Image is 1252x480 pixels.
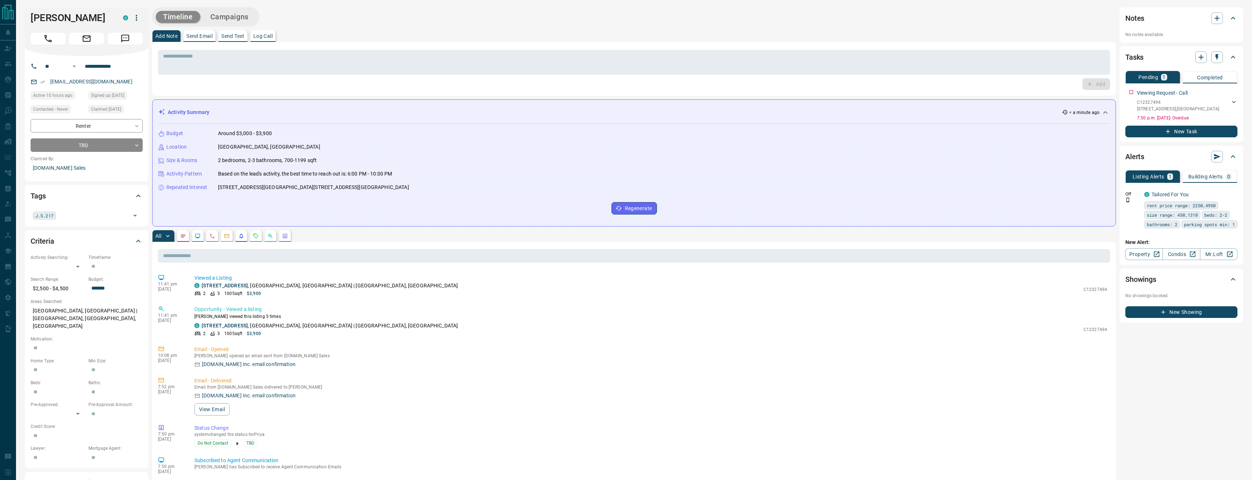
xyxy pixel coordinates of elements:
[91,92,124,99] span: Signed up [DATE]
[31,283,85,295] p: $2,500 - $4,500
[31,232,143,250] div: Criteria
[31,162,143,174] p: [DOMAIN_NAME] Sales
[158,353,183,358] p: 10:08 pm
[40,79,45,84] svg: Email Verified
[31,401,85,408] p: Pre-Approved:
[194,323,199,328] div: condos.ca
[69,33,104,44] span: Email
[158,318,183,323] p: [DATE]
[166,143,187,151] p: Location
[1147,202,1216,209] span: rent price range: 2250,4950
[1144,192,1149,197] div: condos.ca
[158,106,1110,119] div: Activity Summary< a minute ago
[1125,191,1140,197] p: Off
[1162,75,1165,80] p: 1
[194,424,1107,432] p: Status Change
[247,330,261,337] p: $3,900
[1147,211,1198,219] span: size range: 450,1318
[1125,12,1144,24] h2: Notes
[611,202,657,215] button: Regenerate
[91,106,121,113] span: Claimed [DATE]
[203,290,206,297] p: 2
[88,254,143,261] p: Timeframe:
[1125,51,1144,63] h2: Tasks
[158,287,183,292] p: [DATE]
[202,282,458,290] p: , [GEOGRAPHIC_DATA], [GEOGRAPHIC_DATA] | [GEOGRAPHIC_DATA], [GEOGRAPHIC_DATA]
[166,184,207,191] p: Repeated Interest
[33,106,68,113] span: Contacted - Never
[35,212,54,219] span: J.S.217
[1125,126,1237,137] button: New Task
[88,276,143,283] p: Budget:
[202,361,296,368] p: [DOMAIN_NAME] Inc. email confirmation
[31,298,143,305] p: Areas Searched:
[224,233,230,239] svg: Emails
[31,138,143,152] div: TBD
[31,119,143,133] div: Renter
[88,358,143,364] p: Min Size:
[1125,197,1130,202] svg: Push Notification Only
[50,79,132,84] a: [EMAIL_ADDRESS][DOMAIN_NAME]
[1152,192,1189,197] a: Tailored For You
[156,11,200,23] button: Timeline
[158,389,183,394] p: [DATE]
[1147,221,1177,228] span: bathrooms: 2
[268,233,273,239] svg: Opportunities
[1162,248,1200,260] a: Condos
[158,282,183,287] p: 11:41 pm
[253,34,273,39] p: Log Call
[1125,48,1237,66] div: Tasks
[31,235,54,247] h2: Criteria
[218,130,272,137] p: Around $3,000 - $3,900
[31,305,143,332] p: [GEOGRAPHIC_DATA], [GEOGRAPHIC_DATA] | [GEOGRAPHIC_DATA], [GEOGRAPHIC_DATA], [GEOGRAPHIC_DATA]
[194,377,1107,385] p: Email - Delivered
[33,92,72,99] span: Active 10 hours ago
[246,440,254,447] span: TBD
[203,11,256,23] button: Campaigns
[195,233,201,239] svg: Lead Browsing Activity
[194,432,1107,437] p: system changed the status for Priya
[1125,271,1237,288] div: Showings
[194,464,1107,469] p: [PERSON_NAME] has Subscribed to receive Agent Communication Emails
[31,12,112,24] h1: [PERSON_NAME]
[180,233,186,239] svg: Notes
[31,445,85,452] p: Lawyer:
[238,233,244,239] svg: Listing Alerts
[1137,89,1188,97] p: Viewing Request - Call
[31,156,143,162] p: Claimed By:
[31,33,66,44] span: Call
[1137,99,1219,106] p: C12327494
[88,91,143,102] div: Mon Feb 19 2018
[253,233,259,239] svg: Requests
[194,385,1107,390] p: Email from [DOMAIN_NAME] Sales delivered to [PERSON_NAME]
[217,290,220,297] p: 3
[1133,174,1164,179] p: Listing Alerts
[194,313,1107,320] p: [PERSON_NAME] viewed this listing 5 times
[155,34,178,39] p: Add Note
[88,379,143,386] p: Baths:
[1204,211,1227,219] span: beds: 2-2
[31,91,85,102] div: Mon Aug 11 2025
[1227,174,1230,179] p: 0
[88,445,143,452] p: Mortgage Agent:
[158,469,183,474] p: [DATE]
[224,290,242,297] p: 1005 sqft
[70,62,79,71] button: Open
[108,33,143,44] span: Message
[247,290,261,297] p: $3,900
[202,392,296,400] p: [DOMAIN_NAME] Inc. email confirmation
[88,105,143,115] div: Tue Jul 02 2024
[1137,98,1237,114] div: C12327494[STREET_ADDRESS],[GEOGRAPHIC_DATA]
[282,233,288,239] svg: Agent Actions
[1137,106,1219,112] p: [STREET_ADDRESS] , [GEOGRAPHIC_DATA]
[194,353,1107,358] p: [PERSON_NAME] opened an email sent from [DOMAIN_NAME] Sales
[1184,221,1235,228] span: parking spots min: 1
[1083,286,1107,293] p: C12327494
[1188,174,1223,179] p: Building Alerts
[130,211,140,221] button: Open
[123,15,128,20] div: condos.ca
[88,401,143,408] p: Pre-Approval Amount:
[198,440,228,447] span: Do Not Contact
[224,330,242,337] p: 1005 sqft
[194,346,1107,353] p: Email - Opened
